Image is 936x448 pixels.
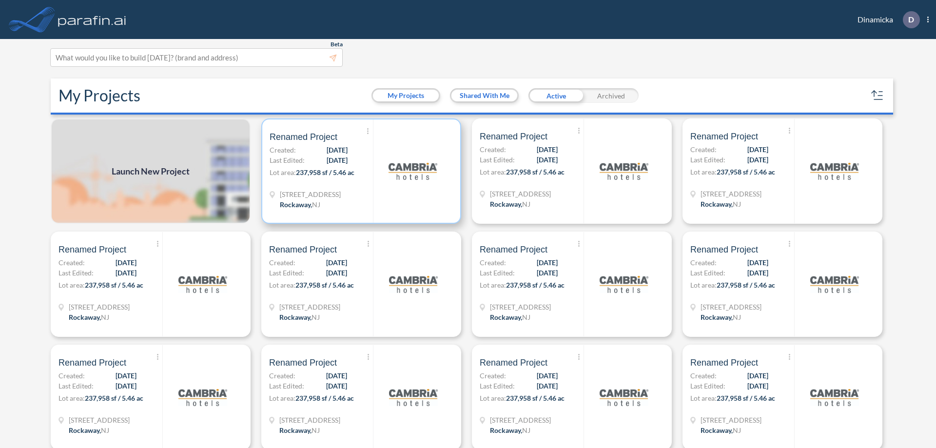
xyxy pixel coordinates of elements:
[269,257,295,268] span: Created:
[270,155,305,165] span: Last Edited:
[269,394,295,402] span: Lot area:
[528,88,584,103] div: Active
[451,90,517,101] button: Shared With Me
[58,370,85,381] span: Created:
[58,257,85,268] span: Created:
[690,131,758,142] span: Renamed Project
[389,260,438,309] img: logo
[537,144,558,155] span: [DATE]
[506,394,565,402] span: 237,958 sf / 5.46 ac
[522,313,530,321] span: NJ
[312,200,320,209] span: NJ
[480,131,547,142] span: Renamed Project
[490,189,551,199] span: 321 Mt Hope Ave
[480,155,515,165] span: Last Edited:
[331,40,343,48] span: Beta
[58,381,94,391] span: Last Edited:
[58,86,140,105] h2: My Projects
[490,426,522,434] span: Rockaway ,
[178,373,227,422] img: logo
[733,313,741,321] span: NJ
[522,426,530,434] span: NJ
[270,168,296,176] span: Lot area:
[112,165,190,178] span: Launch New Project
[701,313,733,321] span: Rockaway ,
[270,145,296,155] span: Created:
[690,370,717,381] span: Created:
[269,357,337,369] span: Renamed Project
[870,88,885,103] button: sort
[690,281,717,289] span: Lot area:
[600,260,648,309] img: logo
[701,426,733,434] span: Rockaway ,
[537,370,558,381] span: [DATE]
[116,370,136,381] span: [DATE]
[747,155,768,165] span: [DATE]
[810,260,859,309] img: logo
[908,15,914,24] p: D
[506,168,565,176] span: 237,958 sf / 5.46 ac
[85,394,143,402] span: 237,958 sf / 5.46 ac
[490,312,530,322] div: Rockaway, NJ
[747,257,768,268] span: [DATE]
[490,200,522,208] span: Rockaway ,
[326,257,347,268] span: [DATE]
[312,313,320,321] span: NJ
[480,357,547,369] span: Renamed Project
[58,268,94,278] span: Last Edited:
[279,425,320,435] div: Rockaway, NJ
[690,357,758,369] span: Renamed Project
[717,394,775,402] span: 237,958 sf / 5.46 ac
[480,168,506,176] span: Lot area:
[747,144,768,155] span: [DATE]
[389,147,437,195] img: logo
[480,381,515,391] span: Last Edited:
[326,381,347,391] span: [DATE]
[690,168,717,176] span: Lot area:
[490,302,551,312] span: 321 Mt Hope Ave
[69,415,130,425] span: 321 Mt Hope Ave
[537,381,558,391] span: [DATE]
[389,373,438,422] img: logo
[69,313,101,321] span: Rockaway ,
[280,200,312,209] span: Rockaway ,
[701,302,761,312] span: 321 Mt Hope Ave
[701,425,741,435] div: Rockaway, NJ
[269,281,295,289] span: Lot area:
[537,257,558,268] span: [DATE]
[116,257,136,268] span: [DATE]
[312,426,320,434] span: NJ
[690,257,717,268] span: Created:
[690,381,725,391] span: Last Edited:
[843,11,929,28] div: Dinamicka
[269,244,337,255] span: Renamed Project
[269,370,295,381] span: Created:
[58,244,126,255] span: Renamed Project
[717,168,775,176] span: 237,958 sf / 5.46 ac
[296,168,354,176] span: 237,958 sf / 5.46 ac
[326,370,347,381] span: [DATE]
[58,357,126,369] span: Renamed Project
[480,394,506,402] span: Lot area:
[480,281,506,289] span: Lot area:
[490,415,551,425] span: 321 Mt Hope Ave
[269,268,304,278] span: Last Edited:
[690,244,758,255] span: Renamed Project
[69,426,101,434] span: Rockaway ,
[280,199,320,210] div: Rockaway, NJ
[69,425,109,435] div: Rockaway, NJ
[537,268,558,278] span: [DATE]
[701,200,733,208] span: Rockaway ,
[101,313,109,321] span: NJ
[701,199,741,209] div: Rockaway, NJ
[280,189,341,199] span: 321 Mt Hope Ave
[85,281,143,289] span: 237,958 sf / 5.46 ac
[747,381,768,391] span: [DATE]
[295,281,354,289] span: 237,958 sf / 5.46 ac
[690,155,725,165] span: Last Edited:
[373,90,439,101] button: My Projects
[701,312,741,322] div: Rockaway, NJ
[326,268,347,278] span: [DATE]
[116,268,136,278] span: [DATE]
[490,199,530,209] div: Rockaway, NJ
